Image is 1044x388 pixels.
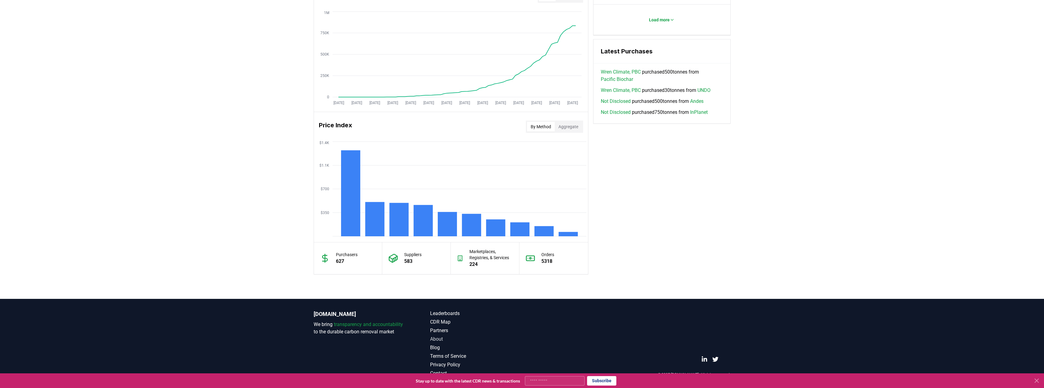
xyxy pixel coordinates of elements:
[320,74,329,78] tspan: 250K
[690,98,704,105] a: Andes
[495,101,506,105] tspan: [DATE]
[690,109,708,116] a: InPlanet
[601,87,711,94] span: purchased 30 tonnes from
[601,68,641,76] a: Wren Climate, PBC
[430,327,522,334] a: Partners
[697,87,711,94] a: UNDO
[430,335,522,343] a: About
[477,101,488,105] tspan: [DATE]
[319,163,329,168] tspan: $1.1K
[712,356,718,362] a: Twitter
[644,14,679,26] button: Load more
[336,252,358,258] p: Purchasers
[430,318,522,326] a: CDR Map
[459,101,470,105] tspan: [DATE]
[441,101,452,105] tspan: [DATE]
[469,248,513,261] p: Marketplaces, Registries, & Services
[430,344,522,351] a: Blog
[334,321,403,327] span: transparency and accountability
[601,47,723,56] h3: Latest Purchases
[324,11,329,15] tspan: 1M
[649,17,670,23] p: Load more
[319,141,329,145] tspan: $1.4K
[601,76,633,83] a: Pacific Biochar
[321,211,329,215] tspan: $350
[387,101,398,105] tspan: [DATE]
[336,258,358,265] p: 627
[549,101,560,105] tspan: [DATE]
[430,310,522,317] a: Leaderboards
[701,356,707,362] a: LinkedIn
[601,68,723,83] span: purchased 500 tonnes from
[314,321,406,335] p: We bring to the durable carbon removal market
[404,258,422,265] p: 583
[369,101,380,105] tspan: [DATE]
[527,122,555,132] button: By Method
[658,372,731,377] p: © 2025 [DOMAIN_NAME]. All rights reserved.
[314,310,406,318] p: [DOMAIN_NAME]
[351,101,362,105] tspan: [DATE]
[404,252,422,258] p: Suppliers
[513,101,524,105] tspan: [DATE]
[601,98,631,105] a: Not Disclosed
[327,95,329,99] tspan: 0
[430,370,522,377] a: Contact
[555,122,582,132] button: Aggregate
[567,101,578,105] tspan: [DATE]
[321,187,329,191] tspan: $700
[430,353,522,360] a: Terms of Service
[601,98,704,105] span: purchased 500 tonnes from
[469,261,513,268] p: 224
[601,87,641,94] a: Wren Climate, PBC
[531,101,542,105] tspan: [DATE]
[320,31,329,35] tspan: 750K
[333,101,344,105] tspan: [DATE]
[430,361,522,368] a: Privacy Policy
[319,121,352,133] h3: Price Index
[541,252,554,258] p: Orders
[405,101,416,105] tspan: [DATE]
[423,101,434,105] tspan: [DATE]
[320,52,329,56] tspan: 500K
[601,109,631,116] a: Not Disclosed
[601,109,708,116] span: purchased 750 tonnes from
[541,258,554,265] p: 5318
